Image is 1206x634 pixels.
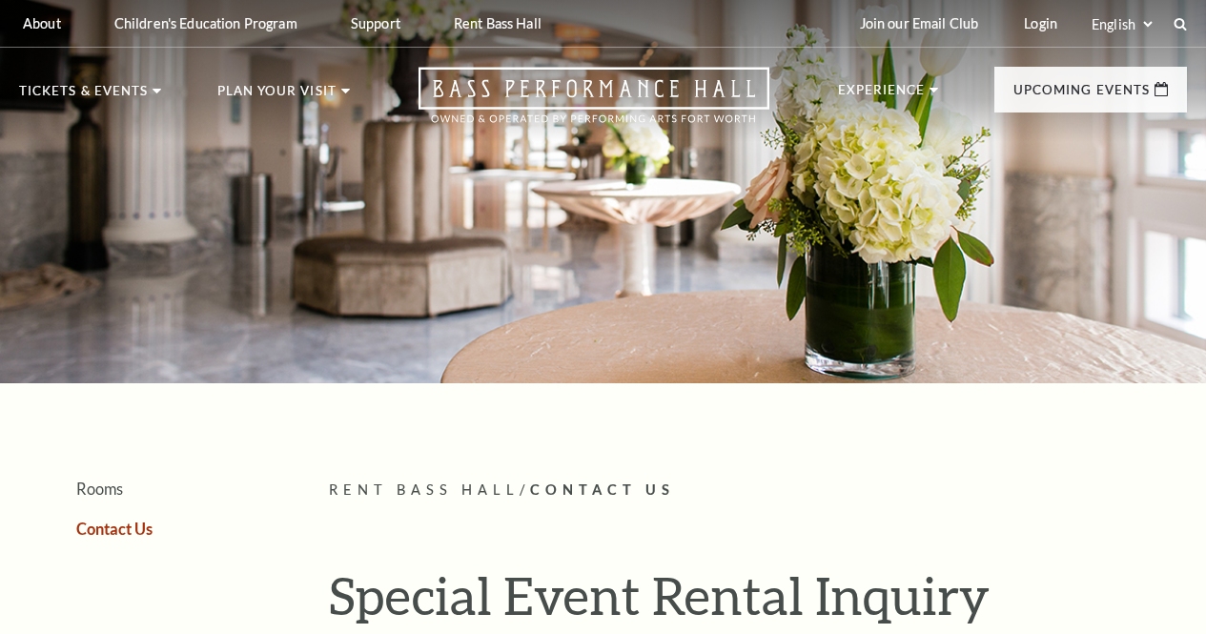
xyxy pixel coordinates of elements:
[76,520,153,538] a: Contact Us
[23,15,61,31] p: About
[838,84,926,107] p: Experience
[329,479,1187,502] p: /
[351,15,400,31] p: Support
[454,15,542,31] p: Rent Bass Hall
[19,85,148,108] p: Tickets & Events
[1013,84,1150,107] p: Upcoming Events
[114,15,297,31] p: Children's Education Program
[217,85,337,108] p: Plan Your Visit
[76,480,123,498] a: Rooms
[329,481,520,498] span: Rent Bass Hall
[1088,15,1155,33] select: Select:
[530,481,675,498] span: Contact Us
